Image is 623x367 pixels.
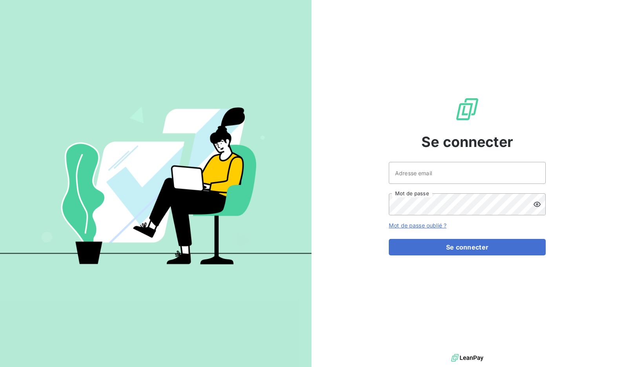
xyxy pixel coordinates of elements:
[389,222,446,229] a: Mot de passe oublié ?
[455,97,480,122] img: Logo LeanPay
[389,239,546,255] button: Se connecter
[421,131,513,152] span: Se connecter
[389,162,546,184] input: placeholder
[451,352,483,364] img: logo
